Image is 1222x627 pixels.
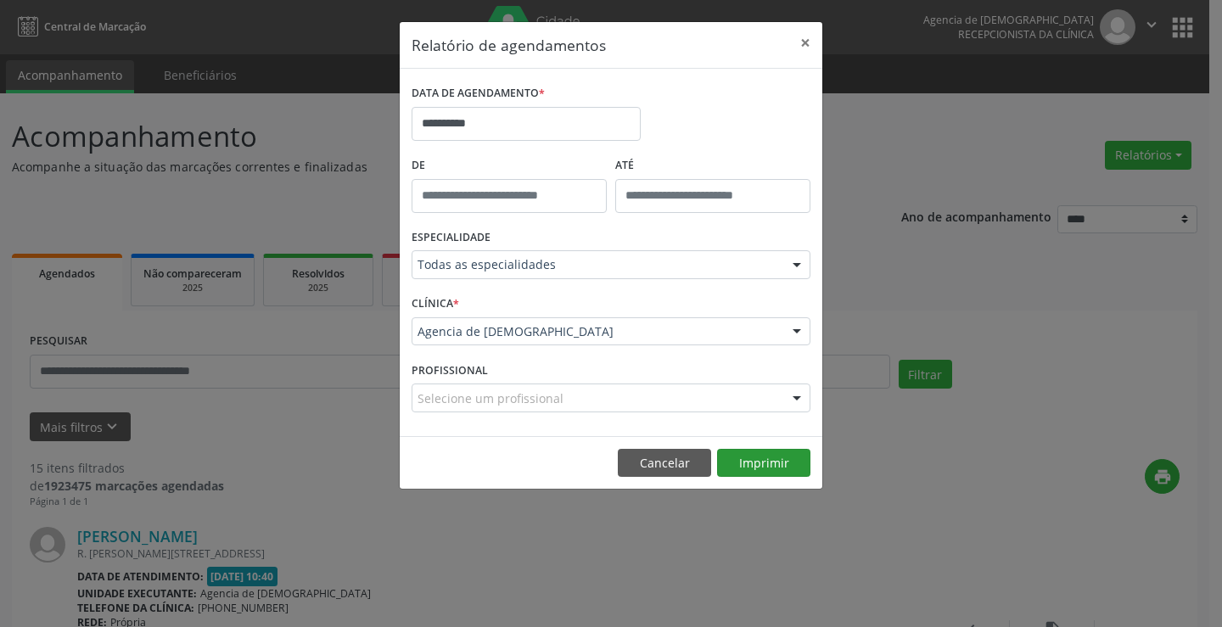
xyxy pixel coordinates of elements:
h5: Relatório de agendamentos [412,34,606,56]
span: Agencia de [DEMOGRAPHIC_DATA] [418,323,776,340]
span: Selecione um profissional [418,389,563,407]
button: Cancelar [618,449,711,478]
label: DATA DE AGENDAMENTO [412,81,545,107]
label: CLÍNICA [412,291,459,317]
span: Todas as especialidades [418,256,776,273]
label: De [412,153,607,179]
label: PROFISSIONAL [412,357,488,383]
button: Imprimir [717,449,810,478]
label: ESPECIALIDADE [412,225,490,251]
button: Close [788,22,822,64]
label: ATÉ [615,153,810,179]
